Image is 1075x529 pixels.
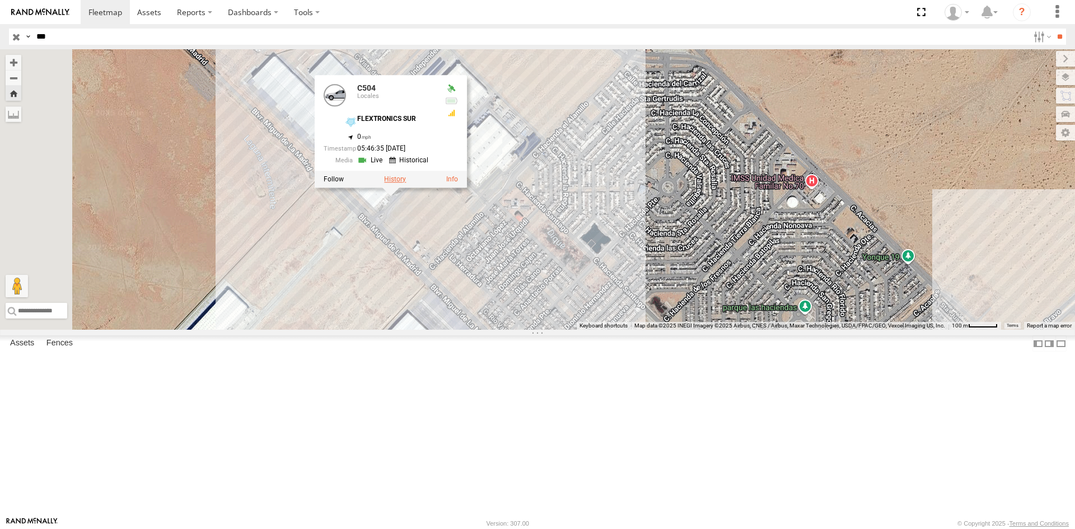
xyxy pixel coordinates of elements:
div: © Copyright 2025 - [957,520,1069,527]
label: Search Filter Options [1029,29,1053,45]
a: Visit our Website [6,518,58,529]
a: Terms and Conditions [1009,520,1069,527]
a: Terms (opens in new tab) [1007,324,1018,328]
a: C504 [357,83,376,92]
label: Assets [4,336,40,352]
label: Dock Summary Table to the Right [1044,335,1055,352]
label: Realtime tracking of Asset [324,175,344,183]
div: GSM Signal = 3 [445,108,458,117]
label: View Asset History [384,175,406,183]
label: Measure [6,106,21,122]
button: Zoom Home [6,86,21,101]
a: View Asset Details [324,84,346,106]
span: 0 [357,132,371,140]
a: View Live Media Streams [357,155,386,165]
a: View Asset Details [446,175,458,183]
label: Dock Summary Table to the Left [1032,335,1044,352]
label: Hide Summary Table [1055,335,1067,352]
button: Drag Pegman onto the map to open Street View [6,275,28,297]
button: Zoom out [6,70,21,86]
div: Roberto Garcia [941,4,973,21]
label: Fences [41,336,78,352]
button: Keyboard shortcuts [579,322,628,330]
div: Locales [357,93,436,100]
div: Version: 307.00 [487,520,529,527]
div: No voltage information received from this device. [445,96,458,105]
div: FLEXTRONICS SUR [357,115,436,123]
label: Search Query [24,29,32,45]
button: Zoom in [6,55,21,70]
i: ? [1013,3,1031,21]
a: View Historical Media Streams [389,155,432,165]
span: Map data ©2025 INEGI Imagery ©2025 Airbus, CNES / Airbus, Maxar Technologies, USDA/FPAC/GEO, Vexc... [634,322,945,329]
img: rand-logo.svg [11,8,69,16]
span: 100 m [952,322,968,329]
div: Valid GPS Fix [445,84,458,93]
div: Date/time of location update [324,145,436,152]
a: Report a map error [1027,322,1072,329]
label: Map Settings [1056,125,1075,141]
button: Map Scale: 100 m per 49 pixels [948,322,1001,330]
